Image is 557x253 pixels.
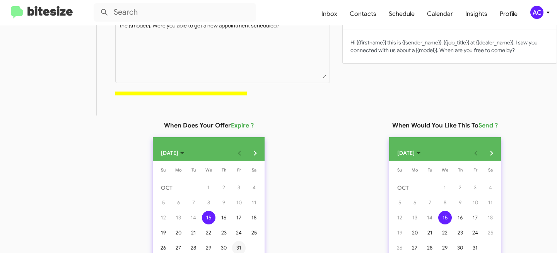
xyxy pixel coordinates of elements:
button: October 13, 2025 [407,210,422,225]
button: October 18, 2025 [483,210,498,225]
div: 17 [468,211,482,224]
button: October 9, 2025 [453,195,468,210]
button: October 23, 2025 [216,225,231,240]
button: AC [524,6,548,19]
button: October 16, 2025 [216,210,231,225]
div: 22 [438,226,452,239]
button: October 3, 2025 [231,180,246,195]
div: 14 [187,211,200,224]
td: OCT [392,180,437,195]
span: Fr [237,167,241,173]
div: 1 [202,181,215,194]
button: Next month [484,145,499,161]
div: 16 [453,211,467,224]
div: 24 [468,226,482,239]
input: Search [94,3,256,22]
div: 25 [484,226,497,239]
div: 9 [453,196,467,209]
span: Expire ? [231,122,254,129]
a: Calendar [421,3,459,25]
button: October 17, 2025 [231,210,246,225]
span: Th [222,167,226,173]
button: October 5, 2025 [156,195,171,210]
button: October 22, 2025 [437,225,453,240]
span: We [442,167,448,173]
button: October 22, 2025 [201,225,216,240]
div: 12 [157,211,170,224]
button: Previous month [468,145,484,161]
button: October 24, 2025 [468,225,483,240]
button: October 19, 2025 [392,225,407,240]
div: 8 [438,196,452,209]
span: Profile [494,3,524,25]
span: Fr [473,167,477,173]
div: 22 [202,226,215,239]
a: Inbox [315,3,343,25]
button: October 12, 2025 [392,210,407,225]
button: October 25, 2025 [483,225,498,240]
span: Mo [175,167,182,173]
div: 20 [172,226,185,239]
a: Insights [459,3,494,25]
div: 14 [423,211,437,224]
div: 21 [187,226,200,239]
div: 3 [232,181,246,194]
button: October 17, 2025 [468,210,483,225]
button: October 15, 2025 [201,210,216,225]
div: 5 [393,196,407,209]
button: October 16, 2025 [453,210,468,225]
div: 10 [232,196,246,209]
button: October 14, 2025 [186,210,201,225]
div: 21 [423,226,437,239]
div: 19 [393,226,407,239]
a: Contacts [343,3,383,25]
div: 18 [247,211,261,224]
button: October 6, 2025 [407,195,422,210]
div: 11 [484,196,497,209]
span: Sa [488,167,493,173]
button: October 7, 2025 [422,195,437,210]
div: 8 [202,196,215,209]
button: October 11, 2025 [246,195,261,210]
button: Previous month [232,145,247,161]
button: October 6, 2025 [171,195,186,210]
div: 16 [217,211,231,224]
div: 15 [438,211,452,224]
a: Schedule [383,3,421,25]
button: October 11, 2025 [483,195,498,210]
div: 17 [232,211,246,224]
button: Choose month and year [155,145,190,161]
div: 4 [247,181,261,194]
button: October 24, 2025 [231,225,246,240]
span: [DATE] [161,146,178,160]
span: Su [397,167,402,173]
span: [DATE] [397,146,415,160]
button: October 20, 2025 [171,225,186,240]
div: 1 [438,181,452,194]
button: October 7, 2025 [186,195,201,210]
div: 18 [484,211,497,224]
button: Next month [247,145,263,161]
div: 5 [157,196,170,209]
h3: When Would You Like This To [392,120,498,131]
button: October 8, 2025 [437,195,453,210]
div: 10 [468,196,482,209]
span: Th [458,167,463,173]
button: October 14, 2025 [422,210,437,225]
span: Mo [412,167,418,173]
span: Send ? [478,122,498,129]
button: October 1, 2025 [201,180,216,195]
span: Tu [428,167,432,173]
div: 23 [453,226,467,239]
span: Su [161,167,166,173]
button: October 12, 2025 [156,210,171,225]
button: Hi {{firstname}} this is {{sender_name}}, {{job_title}} at {{dealer_name}}. I saw you connected w... [342,29,557,64]
button: October 13, 2025 [171,210,186,225]
div: 3 [468,181,482,194]
button: October 23, 2025 [453,225,468,240]
div: 2 [453,181,467,194]
button: October 1, 2025 [437,180,453,195]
